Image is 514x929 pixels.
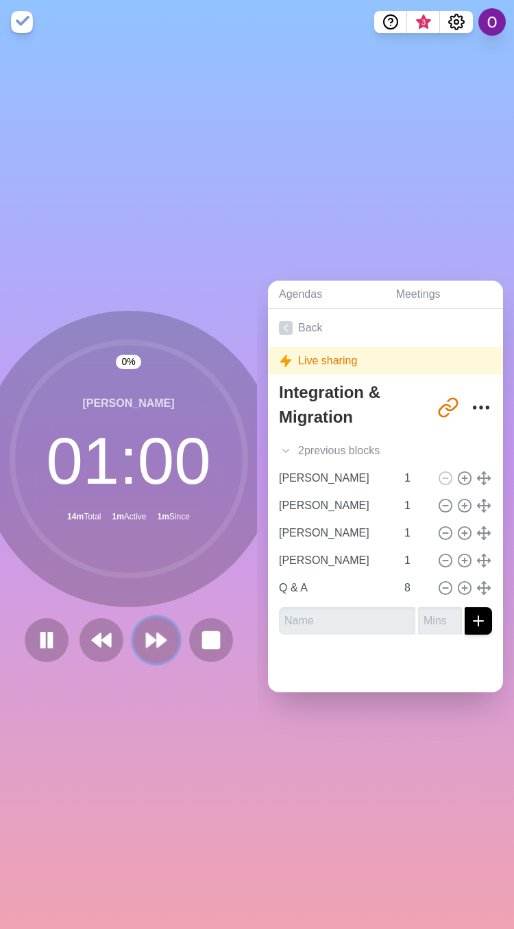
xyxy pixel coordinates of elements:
[273,492,396,519] input: Name
[268,309,503,347] a: Back
[273,574,396,602] input: Name
[385,281,503,309] a: Meetings
[374,443,380,459] span: s
[268,437,503,464] div: 2 previous block
[418,17,429,28] span: 3
[11,11,33,33] img: timeblocks logo
[407,11,440,33] button: What’s new
[418,607,462,635] input: Mins
[279,607,415,635] input: Name
[268,281,385,309] a: Agendas
[467,394,495,421] button: More
[374,11,407,33] button: Help
[273,464,396,492] input: Name
[399,574,432,602] input: Mins
[435,394,462,421] button: Share link
[273,547,396,574] input: Name
[268,347,503,375] div: Live sharing
[399,464,432,492] input: Mins
[440,11,473,33] button: Settings
[399,519,432,547] input: Mins
[399,547,432,574] input: Mins
[273,519,396,547] input: Name
[399,492,432,519] input: Mins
